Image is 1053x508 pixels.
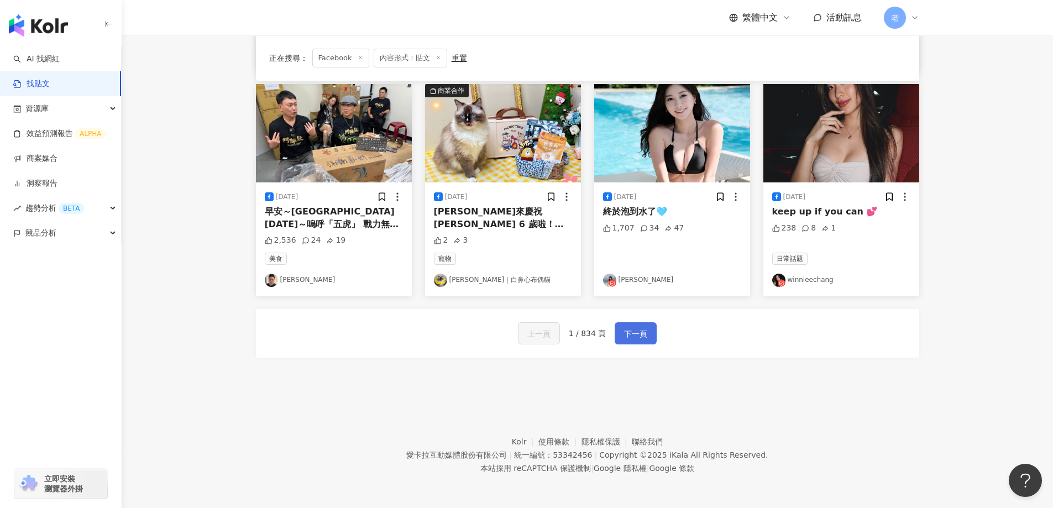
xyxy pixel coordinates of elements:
a: Kolr [512,437,538,446]
span: 1 / 834 頁 [569,329,606,338]
span: 競品分析 [25,221,56,245]
span: 趨勢分析 [25,196,84,221]
span: | [647,464,649,473]
a: 找貼文 [13,78,50,90]
div: keep up if you can 💕 [772,206,910,218]
div: 終於泡到水了🩵 [603,206,741,218]
img: post-image [763,84,919,182]
button: 上一頁 [518,322,560,344]
div: 1 [821,223,836,234]
div: 8 [801,223,816,234]
div: 2 [434,235,448,246]
div: [DATE] [276,192,298,202]
img: post-image [256,84,412,182]
span: | [591,464,594,473]
div: 2,536 [265,235,296,246]
div: 早安～[GEOGRAPHIC_DATA][DATE]～嗚呼「五虎」 戰力無限♾️ #北館[GEOGRAPHIC_DATA]鬥陣欸 [265,206,403,231]
span: 寵物 [434,253,456,265]
span: 老 [891,12,899,24]
a: KOL Avatar[PERSON_NAME] [603,274,741,287]
div: [DATE] [783,192,806,202]
a: KOL Avatar[PERSON_NAME] [265,274,403,287]
div: [DATE] [445,192,468,202]
div: 愛卡拉互動媒體股份有限公司 [406,451,507,459]
div: 238 [772,223,797,234]
a: 商案媒合 [13,153,57,164]
img: KOL Avatar [434,274,447,287]
span: 內容形式：貼文 [374,49,447,67]
div: BETA [59,203,84,214]
span: rise [13,205,21,212]
div: 1,707 [603,223,635,234]
span: 繁體中文 [742,12,778,24]
span: Facebook [312,49,369,67]
a: chrome extension立即安裝 瀏覽器外掛 [14,469,107,499]
span: | [594,451,597,459]
span: 資源庫 [25,96,49,121]
div: 重置 [452,54,467,62]
a: KOL Avatarwinnieechang [772,274,910,287]
div: 3 [453,235,468,246]
a: 聯絡我們 [632,437,663,446]
div: 24 [302,235,321,246]
img: chrome extension [18,475,39,493]
span: 活動訊息 [826,12,862,23]
div: 34 [640,223,659,234]
span: 本站採用 reCAPTCHA 保護機制 [480,462,694,475]
div: 統一編號：53342456 [514,451,592,459]
span: 正在搜尋 ： [269,54,308,62]
div: 19 [326,235,345,246]
span: 美食 [265,253,287,265]
span: 立即安裝 瀏覽器外掛 [44,474,83,494]
a: 洞察報告 [13,178,57,189]
div: 47 [664,223,684,234]
img: post-image [594,84,750,182]
div: [DATE] [614,192,637,202]
button: 商業合作 [425,84,581,182]
img: KOL Avatar [603,274,616,287]
img: post-image [425,84,581,182]
a: Google 條款 [649,464,694,473]
iframe: Help Scout Beacon - Open [1009,464,1042,497]
span: 下一頁 [624,327,647,341]
button: 下一頁 [615,322,657,344]
div: 商業合作 [438,85,464,96]
img: KOL Avatar [265,274,278,287]
img: logo [9,14,68,36]
a: 效益預測報告ALPHA [13,128,106,139]
a: searchAI 找網紅 [13,54,60,65]
div: [PERSON_NAME]來慶祝 [PERSON_NAME] 6 歲啦！🥳 之前就有吃過凍乾和肉泥， [PERSON_NAME]吃完整個愛上～～～ 畢竟[PERSON_NAME]的肉泥都含有螃蟹... [434,206,572,231]
div: Copyright © 2025 All Rights Reserved. [599,451,768,459]
span: 日常話題 [772,253,808,265]
a: 隱私權保護 [581,437,632,446]
a: Google 隱私權 [594,464,647,473]
a: KOL Avatar[PERSON_NAME]｜白鼻心布偶貓 [434,274,572,287]
a: iKala [669,451,688,459]
img: KOL Avatar [772,274,785,287]
a: 使用條款 [538,437,581,446]
span: | [509,451,512,459]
